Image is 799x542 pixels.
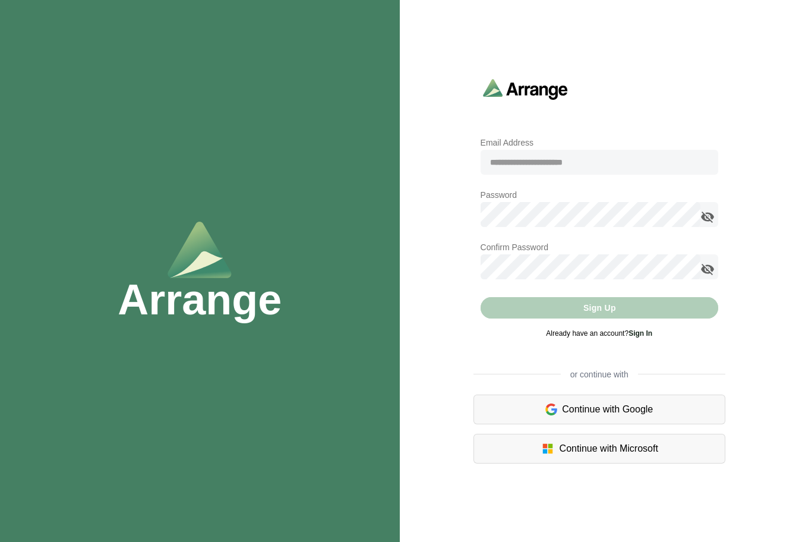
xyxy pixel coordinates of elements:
[473,434,725,464] div: Continue with Microsoft
[481,135,718,150] p: Email Address
[541,442,555,456] img: microsoft-logo.7cf64d5f.svg
[481,188,718,202] p: Password
[483,78,568,99] img: arrangeai-name-small-logo.4d2b8aee.svg
[545,402,557,417] img: google-logo.6d399ca0.svg
[546,329,652,338] span: Already have an account?
[473,395,725,424] div: Continue with Google
[481,240,718,254] p: Confirm Password
[700,262,715,276] i: appended action
[629,329,652,338] a: Sign In
[118,278,282,321] h1: Arrange
[561,368,638,380] span: or continue with
[700,210,715,224] i: appended action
